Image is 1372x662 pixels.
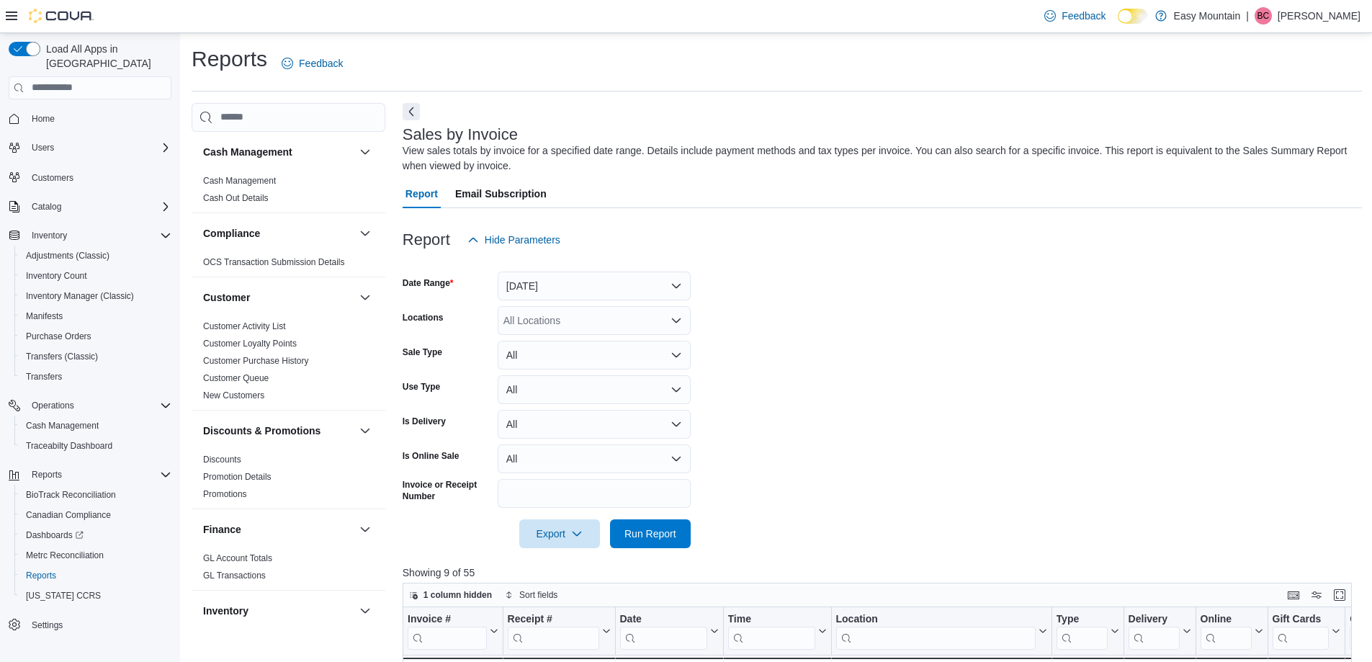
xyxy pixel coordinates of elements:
button: Cash Management [14,416,177,436]
button: BioTrack Reconciliation [14,485,177,505]
button: Settings [3,614,177,635]
span: Export [528,519,591,548]
span: Canadian Compliance [20,506,171,524]
span: Customers [26,168,171,186]
button: Users [26,139,60,156]
p: Showing 9 of 55 [403,565,1362,580]
a: Promotion Details [203,472,272,482]
span: Promotions [203,488,247,500]
span: Users [26,139,171,156]
span: Cash Management [20,417,171,434]
button: [US_STATE] CCRS [14,586,177,606]
span: Manifests [26,310,63,322]
span: Run Report [624,527,676,541]
span: Email Subscription [455,179,547,208]
a: Cash Management [20,417,104,434]
button: All [498,341,691,370]
button: Location [835,613,1046,650]
div: Online [1200,613,1251,627]
a: [US_STATE] CCRS [20,587,107,604]
span: Purchase Orders [20,328,171,345]
span: Inventory Count [20,267,171,285]
button: Online [1200,613,1263,650]
span: Home [32,113,55,125]
span: Inventory [32,230,67,241]
a: Customer Activity List [203,321,286,331]
h3: Customer [203,290,250,305]
button: Catalog [26,198,67,215]
button: Finance [203,522,354,537]
div: Invoice # [408,613,487,627]
span: BioTrack Reconciliation [26,489,116,501]
span: Customer Activity List [203,321,286,332]
span: Users [32,142,54,153]
button: Enter fullscreen [1331,586,1348,604]
h3: Discounts & Promotions [203,424,320,438]
h3: Sales by Invoice [403,126,518,143]
span: Purchase Orders [26,331,91,342]
a: Customer Purchase History [203,356,309,366]
p: | [1246,7,1249,24]
a: Inventory Manager (Classic) [20,287,140,305]
button: Export [519,519,600,548]
span: Sort fields [519,589,557,601]
a: Metrc Reconciliation [20,547,109,564]
button: Reports [3,465,177,485]
a: Customers [26,169,79,187]
button: Catalog [3,197,177,217]
div: Invoice # [408,613,487,650]
button: Time [727,613,826,650]
button: Manifests [14,306,177,326]
span: Reports [26,570,56,581]
span: Report [405,179,438,208]
div: Type [1056,613,1107,627]
button: Compliance [357,225,374,242]
button: Customers [3,166,177,187]
h1: Reports [192,45,267,73]
a: Home [26,110,60,128]
div: Location [835,613,1035,627]
button: Next [403,103,420,120]
span: Transfers [26,371,62,383]
button: Hide Parameters [462,225,566,254]
span: Feedback [1062,9,1106,23]
button: All [498,444,691,473]
span: Inventory Manager (Classic) [20,287,171,305]
div: Date [619,613,707,627]
div: Delivery [1128,613,1179,627]
a: Customer Loyalty Points [203,339,297,349]
a: Manifests [20,308,68,325]
span: Inventory Manager (Classic) [26,290,134,302]
div: Delivery [1128,613,1179,650]
button: [DATE] [498,272,691,300]
a: Feedback [276,49,349,78]
label: Use Type [403,381,440,393]
span: OCS Transaction Submission Details [203,256,345,268]
a: Feedback [1039,1,1111,30]
span: Traceabilty Dashboard [20,437,171,455]
span: Adjustments (Classic) [26,250,109,261]
span: Feedback [299,56,343,71]
div: Finance [192,550,385,590]
button: Inventory [3,225,177,246]
a: Cash Management [203,176,276,186]
span: GL Transactions [203,570,266,581]
div: Ben Clements [1255,7,1272,24]
button: Operations [26,397,80,414]
span: New Customers [203,390,264,401]
a: Purchase Orders [20,328,97,345]
label: Locations [403,312,444,323]
div: Gift Cards [1272,613,1329,627]
a: Promotions [203,489,247,499]
button: Reports [26,466,68,483]
a: Canadian Compliance [20,506,117,524]
span: Catalog [32,201,61,213]
span: BioTrack Reconciliation [20,486,171,504]
span: Customer Purchase History [203,355,309,367]
span: Reports [32,469,62,480]
div: Location [835,613,1035,650]
span: Metrc Reconciliation [26,550,104,561]
span: Promotion Details [203,471,272,483]
button: All [498,410,691,439]
button: All [498,375,691,404]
